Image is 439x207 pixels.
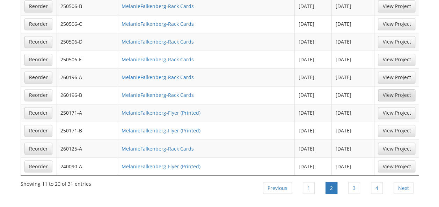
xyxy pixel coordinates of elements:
[332,157,374,175] td: [DATE]
[24,36,52,48] a: Reorder
[295,15,332,33] td: [DATE]
[57,51,118,68] td: 250506-E
[325,182,337,194] a: 2
[332,15,374,33] td: [DATE]
[378,143,415,154] a: View Project
[378,36,415,48] a: View Project
[378,107,415,119] a: View Project
[122,3,194,9] a: MelanieFalkenberg-Rack Cards
[122,127,200,134] a: MelanieFalkenberg-Flyer (Printed)
[122,21,194,27] a: MelanieFalkenberg-Rack Cards
[57,68,118,86] td: 260196-A
[57,104,118,122] td: 250171-A
[295,157,332,175] td: [DATE]
[332,68,374,86] td: [DATE]
[378,18,415,30] a: View Project
[122,74,194,80] a: MelanieFalkenberg-Rack Cards
[295,86,332,104] td: [DATE]
[57,15,118,33] td: 250506-C
[24,143,52,154] a: Reorder
[332,86,374,104] td: [DATE]
[24,160,52,172] a: Reorder
[332,104,374,122] td: [DATE]
[24,0,52,12] a: Reorder
[24,107,52,119] a: Reorder
[122,163,200,169] a: MelanieFalkenberg-Flyer (Printed)
[378,71,415,83] a: View Project
[57,122,118,139] td: 250171-B
[378,0,415,12] a: View Project
[295,122,332,139] td: [DATE]
[348,182,360,194] a: 3
[394,182,414,194] a: Next
[57,157,118,175] td: 240090-A
[57,86,118,104] td: 260196-B
[295,33,332,51] td: [DATE]
[24,54,52,66] a: Reorder
[371,182,383,194] a: 4
[332,122,374,139] td: [DATE]
[303,182,315,194] a: 1
[332,51,374,68] td: [DATE]
[378,125,415,137] a: View Project
[378,54,415,66] a: View Project
[57,33,118,51] td: 250506-D
[122,38,194,45] a: MelanieFalkenberg-Rack Cards
[122,56,194,63] a: MelanieFalkenberg-Rack Cards
[378,160,415,172] a: View Project
[122,92,194,98] a: MelanieFalkenberg-Rack Cards
[332,139,374,157] td: [DATE]
[295,104,332,122] td: [DATE]
[24,71,52,83] a: Reorder
[378,89,415,101] a: View Project
[332,33,374,51] td: [DATE]
[24,18,52,30] a: Reorder
[21,177,91,187] div: Showing 11 to 20 of 31 entries
[295,68,332,86] td: [DATE]
[263,182,292,194] a: Previous
[24,89,52,101] a: Reorder
[122,109,200,116] a: MelanieFalkenberg-Flyer (Printed)
[122,145,194,152] a: MelanieFalkenberg-Rack Cards
[24,125,52,137] a: Reorder
[295,51,332,68] td: [DATE]
[57,139,118,157] td: 260125-A
[295,139,332,157] td: [DATE]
